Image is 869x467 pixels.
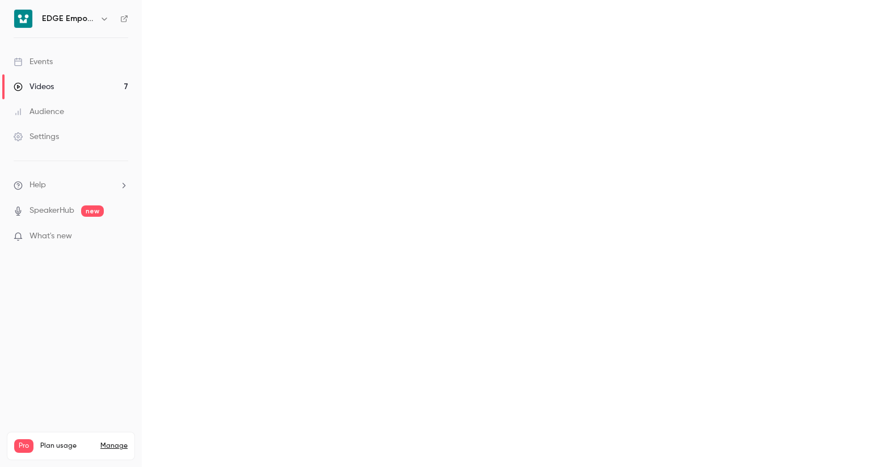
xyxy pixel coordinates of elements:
[43,67,102,74] div: Domain Overview
[14,439,33,453] span: Pro
[18,30,27,39] img: website_grey.svg
[31,66,40,75] img: tab_domain_overview_orange.svg
[14,81,54,92] div: Videos
[29,179,46,191] span: Help
[29,230,72,242] span: What's new
[14,10,32,28] img: EDGE Empower
[14,56,53,68] div: Events
[14,179,128,191] li: help-dropdown-opener
[14,131,59,142] div: Settings
[14,106,64,117] div: Audience
[100,441,128,451] a: Manage
[125,67,191,74] div: Keywords by Traffic
[40,441,94,451] span: Plan usage
[29,30,125,39] div: Domain: [DOMAIN_NAME]
[32,18,56,27] div: v 4.0.25
[81,205,104,217] span: new
[113,66,122,75] img: tab_keywords_by_traffic_grey.svg
[18,18,27,27] img: logo_orange.svg
[42,13,95,24] h6: EDGE Empower
[29,205,74,217] a: SpeakerHub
